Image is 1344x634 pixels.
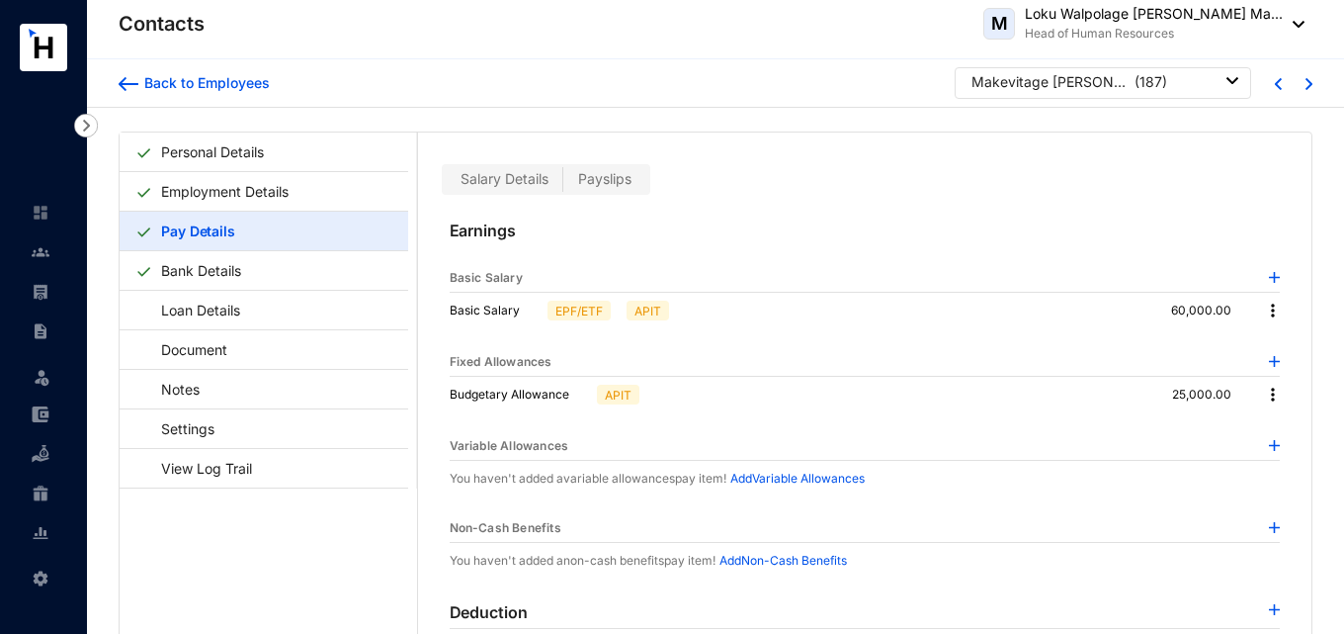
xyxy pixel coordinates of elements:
p: Fixed Allowances [450,352,552,372]
img: expense-unselected.2edcf0507c847f3e9e96.svg [32,406,49,423]
li: Payroll [16,272,63,312]
img: plus-blue.82faced185f92b6205e0ad2e478a7993.svg [1269,522,1280,533]
li: Contacts [16,232,63,272]
img: plus-blue.82faced185f92b6205e0ad2e478a7993.svg [1269,356,1280,367]
img: more.27664ee4a8faa814348e188645a3c1fc.svg [1263,301,1283,320]
p: Loku Walpolage [PERSON_NAME] Ma... [1025,4,1283,24]
img: people-unselected.118708e94b43a90eceab.svg [32,243,49,261]
img: dropdown-black.8e83cc76930a90b1a4fdb6d089b7bf3a.svg [1283,21,1304,28]
p: Deduction [450,600,528,624]
p: Earnings [450,219,1281,264]
p: Non-Cash Benefits [450,518,561,538]
a: Loan Details [135,290,247,330]
p: Basic Salary [450,268,523,288]
img: home-unselected.a29eae3204392db15eaf.svg [32,204,49,222]
img: leave-unselected.2934df6273408c3f84d9.svg [32,367,51,387]
p: ( 187 ) [1134,72,1167,92]
img: contract-unselected.99e2b2107c0a7dd48938.svg [32,322,49,340]
li: Loan [16,434,63,474]
img: chevron-left-blue.0fda5800d0a05439ff8ddef8047136d5.svg [1275,78,1282,90]
p: You haven't added a non-cash benefits pay item! [450,551,715,571]
img: more.27664ee4a8faa814348e188645a3c1fc.svg [1263,385,1283,405]
p: Head of Human Resources [1025,24,1283,44]
a: Personal Details [153,132,272,172]
img: dropdown-black.8e83cc76930a90b1a4fdb6d089b7bf3a.svg [1226,77,1238,84]
p: You haven't added a variable allowances pay item! [450,469,726,489]
img: loan-unselected.d74d20a04637f2d15ab5.svg [32,445,49,463]
p: Budgetary Allowance [450,385,589,405]
a: View Log Trail [135,448,259,489]
span: M [991,15,1008,33]
div: Back to Employees [138,73,270,93]
li: Contracts [16,312,63,351]
p: Basic Salary [450,301,540,320]
a: Notes [135,369,207,409]
div: Makevitage [PERSON_NAME] [971,72,1130,92]
a: Employment Details [153,171,296,212]
a: Bank Details [153,250,249,291]
img: plus-blue.82faced185f92b6205e0ad2e478a7993.svg [1269,604,1280,615]
li: Home [16,193,63,232]
p: APIT [605,386,631,404]
p: Variable Allowances [450,436,569,456]
img: payroll-unselected.b590312f920e76f0c668.svg [32,283,49,301]
p: 60,000.00 [1171,301,1247,320]
p: Contacts [119,10,205,38]
img: chevron-right-blue.16c49ba0fe93ddb13f341d83a2dbca89.svg [1305,78,1312,90]
li: Gratuity [16,474,63,513]
a: Back to Employees [119,73,270,93]
a: Settings [135,408,221,449]
p: Add Variable Allowances [730,469,865,489]
p: 25,000.00 [1172,385,1247,405]
span: Salary Details [461,170,548,187]
span: Payslips [578,170,631,187]
img: gratuity-unselected.a8c340787eea3cf492d7.svg [32,485,49,502]
p: APIT [634,302,661,319]
img: report-unselected.e6a6b4230fc7da01f883.svg [32,524,49,542]
p: Add Non-Cash Benefits [719,551,847,571]
p: EPF/ETF [555,302,603,319]
img: settings-unselected.1febfda315e6e19643a1.svg [32,570,49,588]
img: nav-icon-right.af6afadce00d159da59955279c43614e.svg [74,114,98,137]
img: arrow-backward-blue.96c47016eac47e06211658234db6edf5.svg [119,77,138,91]
img: plus-blue.82faced185f92b6205e0ad2e478a7993.svg [1269,272,1280,283]
li: Expenses [16,395,63,434]
img: plus-blue.82faced185f92b6205e0ad2e478a7993.svg [1269,440,1280,451]
li: Reports [16,513,63,553]
a: Document [135,329,234,370]
a: Pay Details [153,211,243,251]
